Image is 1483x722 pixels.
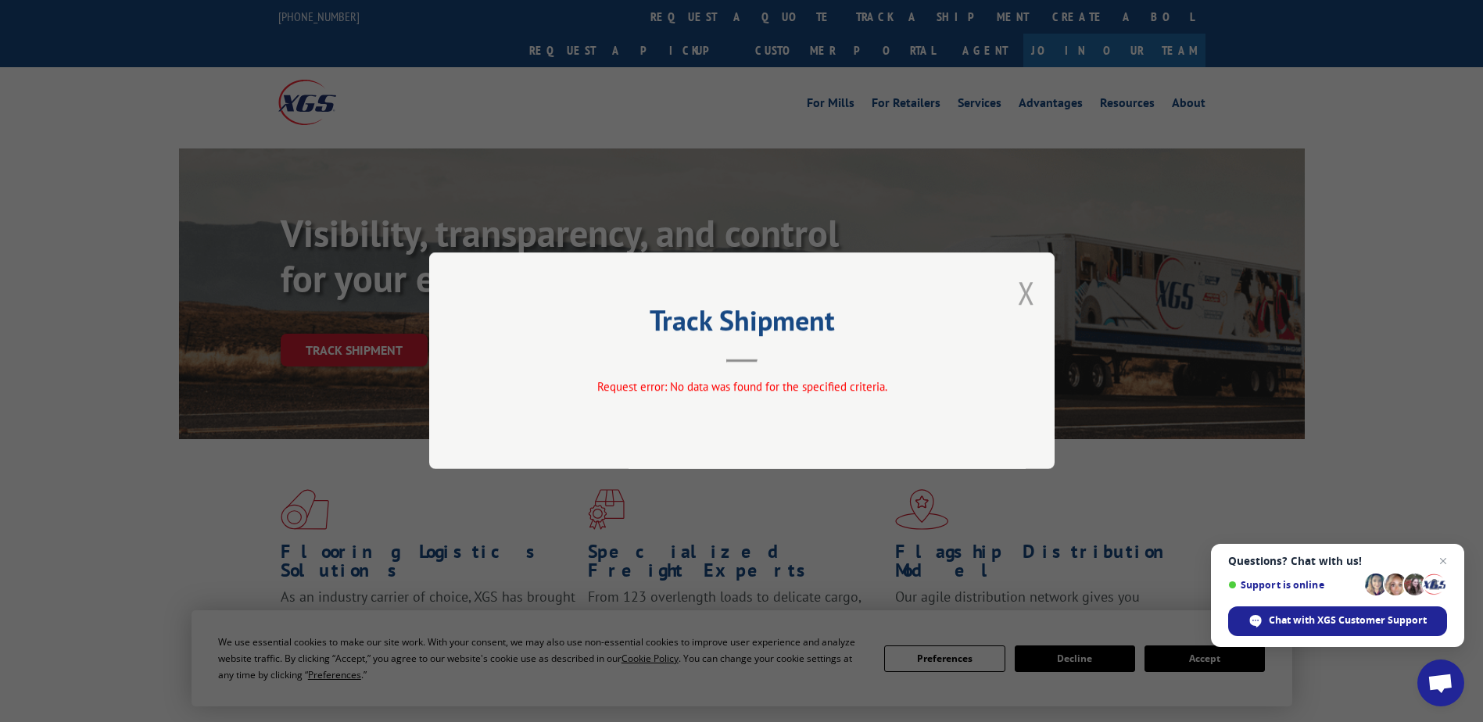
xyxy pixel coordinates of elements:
[1228,555,1447,567] span: Questions? Chat with us!
[596,380,887,395] span: Request error: No data was found for the specified criteria.
[1417,659,1464,706] a: Open chat
[1018,272,1035,313] button: Close modal
[1228,579,1359,591] span: Support is online
[507,309,976,339] h2: Track Shipment
[1228,606,1447,636] span: Chat with XGS Customer Support
[1269,613,1427,627] span: Chat with XGS Customer Support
